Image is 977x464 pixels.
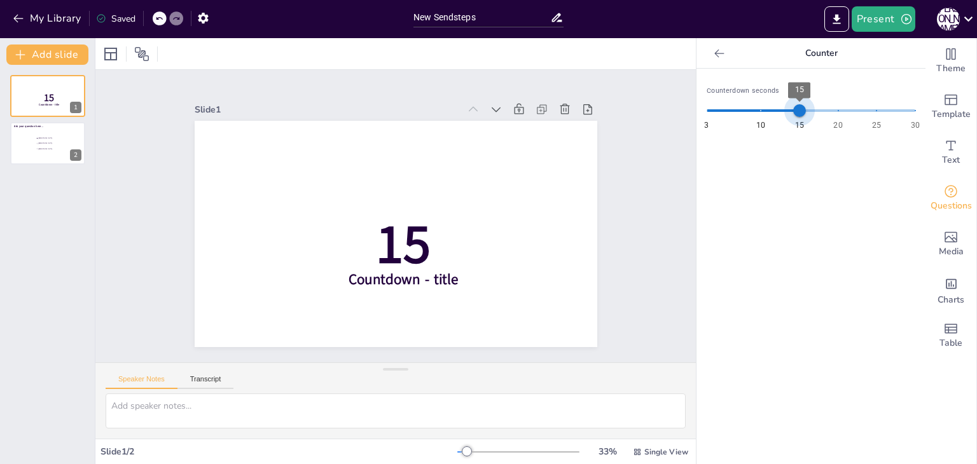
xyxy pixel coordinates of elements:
[14,125,43,128] span: Ask your question here...
[872,120,881,132] span: 25
[939,245,964,259] span: Media
[6,44,88,65] button: Add slide
[100,44,121,64] div: Layout
[134,46,149,62] span: Position
[39,103,59,107] span: Countdown - title
[937,8,960,31] div: [PERSON_NAME]
[925,38,976,84] div: Change the overall theme
[756,120,765,132] span: 10
[704,120,709,132] span: 3
[925,175,976,221] div: Get real-time input from your audience
[911,120,920,132] span: 30
[925,130,976,175] div: Add text boxes
[833,120,842,132] span: 20
[942,153,960,167] span: Text
[10,122,85,164] div: 2
[10,75,85,117] div: 1
[824,6,849,32] button: Export to PowerPoint
[38,147,73,149] span: [GEOGRAPHIC_DATA]
[925,313,976,358] div: Add a table
[852,6,915,32] button: Present
[795,120,804,132] span: 15
[925,267,976,313] div: Add charts and graphs
[932,107,971,121] span: Template
[936,62,966,76] span: Theme
[106,375,177,389] button: Speaker Notes
[707,85,915,96] span: Counterdown seconds
[100,446,457,458] div: Slide 1 / 2
[96,13,135,25] div: Saved
[413,8,550,27] input: Insert title
[38,142,73,144] span: [GEOGRAPHIC_DATA]
[592,446,623,458] div: 33 %
[376,207,431,281] span: 15
[925,84,976,130] div: Add ready made slides
[177,375,234,389] button: Transcript
[939,336,962,350] span: Table
[931,199,972,213] span: Questions
[644,447,688,457] span: Single View
[70,149,81,161] div: 2
[44,91,54,105] span: 15
[348,270,458,289] span: Countdown - title
[795,85,804,94] span: 15
[925,221,976,267] div: Add images, graphics, shapes or video
[938,293,964,307] span: Charts
[10,8,87,29] button: My Library
[937,6,960,32] button: [PERSON_NAME]
[730,38,913,69] p: Counter
[38,137,73,139] span: [GEOGRAPHIC_DATA]
[195,104,460,116] div: Slide 1
[70,102,81,113] div: 1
